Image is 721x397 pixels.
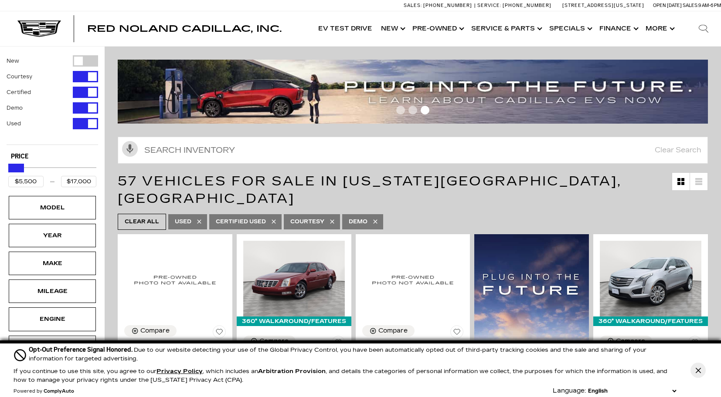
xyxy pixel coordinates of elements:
[9,307,96,331] div: EngineEngine
[474,3,554,8] a: Service: [PHONE_NUMBER]
[87,24,282,34] span: Red Noland Cadillac, Inc.
[503,3,551,8] span: [PHONE_NUMBER]
[653,3,682,8] span: Open [DATE]
[332,336,345,352] button: Save Vehicle
[396,106,405,114] span: Go to slide 1
[7,104,23,112] label: Demo
[258,368,326,375] strong: Arbitration Provision
[8,161,96,187] div: Price
[600,336,652,347] button: Compare Vehicle
[404,3,474,8] a: Sales: [PHONE_NUMBER]
[362,241,464,319] img: 2020 Cadillac XT4 Premium Luxury
[61,176,96,187] input: Maximum
[562,3,644,8] a: [STREET_ADDRESS][US_STATE]
[9,279,96,303] div: MileageMileage
[9,196,96,219] div: ModelModel
[175,216,191,227] span: Used
[118,137,708,164] input: Search Inventory
[477,3,501,8] span: Service:
[9,252,96,275] div: MakeMake
[259,337,289,345] div: Compare
[8,176,44,187] input: Minimum
[408,11,467,46] a: Pre-Owned
[7,88,31,97] label: Certified
[7,72,32,81] label: Courtesy
[15,164,24,172] div: Maximum Price
[616,337,645,345] div: Compare
[9,224,96,247] div: YearYear
[683,3,698,8] span: Sales:
[688,336,701,352] button: Save Vehicle
[140,327,170,335] div: Compare
[124,325,177,336] button: Compare Vehicle
[290,216,324,227] span: Courtesy
[118,173,622,206] span: 57 Vehicles for Sale in [US_STATE][GEOGRAPHIC_DATA], [GEOGRAPHIC_DATA]
[87,24,282,33] a: Red Noland Cadillac, Inc.
[156,368,203,375] a: Privacy Policy
[450,325,463,342] button: Save Vehicle
[641,11,677,46] button: More
[378,327,408,335] div: Compare
[349,216,367,227] span: Demo
[595,11,641,46] a: Finance
[593,316,708,326] div: 360° WalkAround/Features
[586,387,678,395] select: Language Select
[243,336,296,347] button: Compare Vehicle
[408,106,417,114] span: Go to slide 2
[125,216,159,227] span: Clear All
[31,314,74,324] div: Engine
[11,153,94,161] h5: Price
[423,3,472,8] span: [PHONE_NUMBER]
[698,3,721,8] span: 9 AM-6 PM
[213,325,226,342] button: Save Vehicle
[216,216,266,227] span: Certified Used
[9,336,96,359] div: ColorColor
[377,11,408,46] a: New
[362,325,415,336] button: Compare Vehicle
[118,60,714,124] img: ev-blog-post-banners4
[690,363,706,378] button: Close Button
[600,241,701,317] img: 2018 Cadillac XT5 Premium Luxury AWD
[29,345,678,363] div: Due to our website detecting your use of the Global Privacy Control, you have been automatically ...
[31,259,74,268] div: Make
[237,316,351,326] div: 360° WalkAround/Features
[421,106,429,114] span: Go to slide 3
[243,241,345,317] img: 2011 Cadillac DTS Platinum Collection
[14,389,74,394] div: Powered by
[7,119,21,128] label: Used
[31,231,74,240] div: Year
[553,388,586,394] div: Language:
[467,11,545,46] a: Service & Parts
[404,3,422,8] span: Sales:
[31,203,74,212] div: Model
[44,389,74,394] a: ComplyAuto
[8,164,17,172] div: Minimum Price
[17,20,61,37] img: Cadillac Dark Logo with Cadillac White Text
[29,346,134,353] span: Opt-Out Preference Signal Honored .
[7,55,98,145] div: Filter by Vehicle Type
[14,368,667,384] p: If you continue to use this site, you agree to our , which includes an , and details the categori...
[124,241,226,319] img: 2014 Cadillac XTS PREM
[31,286,74,296] div: Mileage
[122,141,138,157] svg: Click to toggle on voice search
[7,57,19,65] label: New
[545,11,595,46] a: Specials
[314,11,377,46] a: EV Test Drive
